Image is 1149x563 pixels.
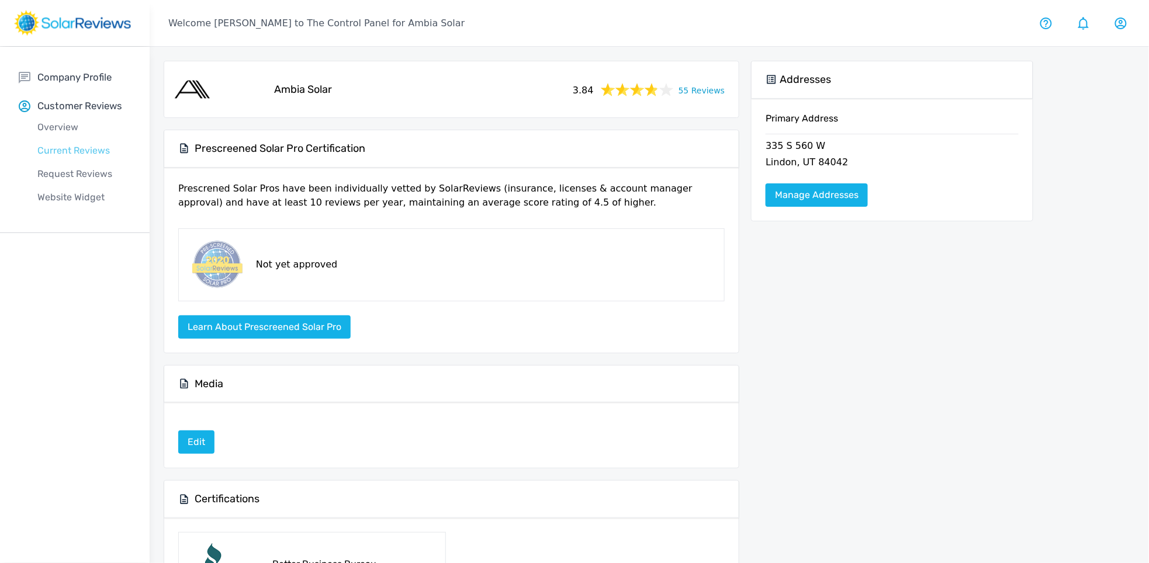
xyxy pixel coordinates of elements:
a: 55 Reviews [679,82,725,97]
p: Customer Reviews [37,99,122,113]
a: Overview [19,116,150,139]
p: Lindon, UT 84042 [766,155,1019,172]
span: 3.84 [573,81,594,98]
a: Website Widget [19,186,150,209]
p: Prescrened Solar Pros have been individually vetted by SolarReviews (insurance, licenses & accoun... [178,182,725,219]
p: Current Reviews [19,144,150,158]
h5: Addresses [780,73,831,86]
p: Overview [19,120,150,134]
a: Edit [178,430,214,454]
p: Not yet approved [256,258,337,272]
p: Request Reviews [19,167,150,181]
p: Website Widget [19,190,150,204]
h6: Primary Address [766,113,1019,134]
h5: Prescreened Solar Pro Certification [195,142,365,155]
button: Learn about Prescreened Solar Pro [178,315,351,339]
a: Manage Addresses [766,183,868,207]
img: prescreened-badge.png [188,238,244,291]
a: Learn about Prescreened Solar Pro [178,321,351,332]
p: Welcome [PERSON_NAME] to The Control Panel for Ambia Solar [168,16,465,30]
a: Edit [178,436,214,447]
p: Company Profile [37,70,112,85]
a: Current Reviews [19,139,150,162]
h5: Media [195,377,223,391]
a: Request Reviews [19,162,150,186]
h5: Certifications [195,492,259,506]
p: 335 S 560 W [766,139,1019,155]
h5: Ambia Solar [274,83,332,96]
